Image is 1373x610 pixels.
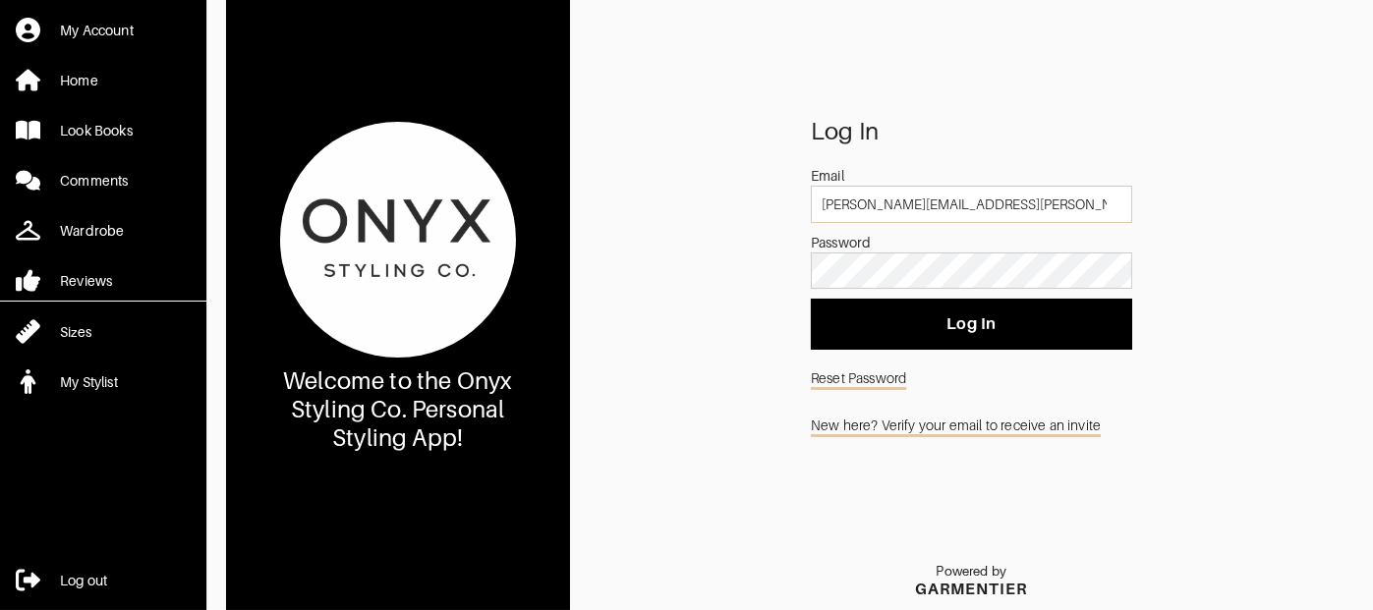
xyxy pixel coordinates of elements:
[811,299,1132,350] button: Log In
[60,221,124,241] div: Wardrobe
[60,571,107,590] div: Log out
[811,360,1132,397] a: Reset Password
[915,564,1027,580] p: Powered by
[60,21,134,40] div: My Account
[811,122,1132,141] div: Log In
[60,271,112,291] div: Reviews
[60,171,128,191] div: Comments
[280,122,516,358] img: BqwzyAJ9Fp4ozhYBE572fnwE.png
[827,314,1116,334] span: Log In
[811,407,1132,444] a: New here? Verify your email to receive an invite
[282,367,513,452] div: Welcome to the Onyx Styling Co. Personal Styling App!
[60,121,133,140] div: Look Books
[915,580,1027,598] div: GARMENTIER
[60,322,91,342] div: Sizes
[811,233,1132,252] div: Password
[811,166,1132,186] div: Email
[60,71,98,90] div: Home
[60,372,118,392] div: My Stylist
